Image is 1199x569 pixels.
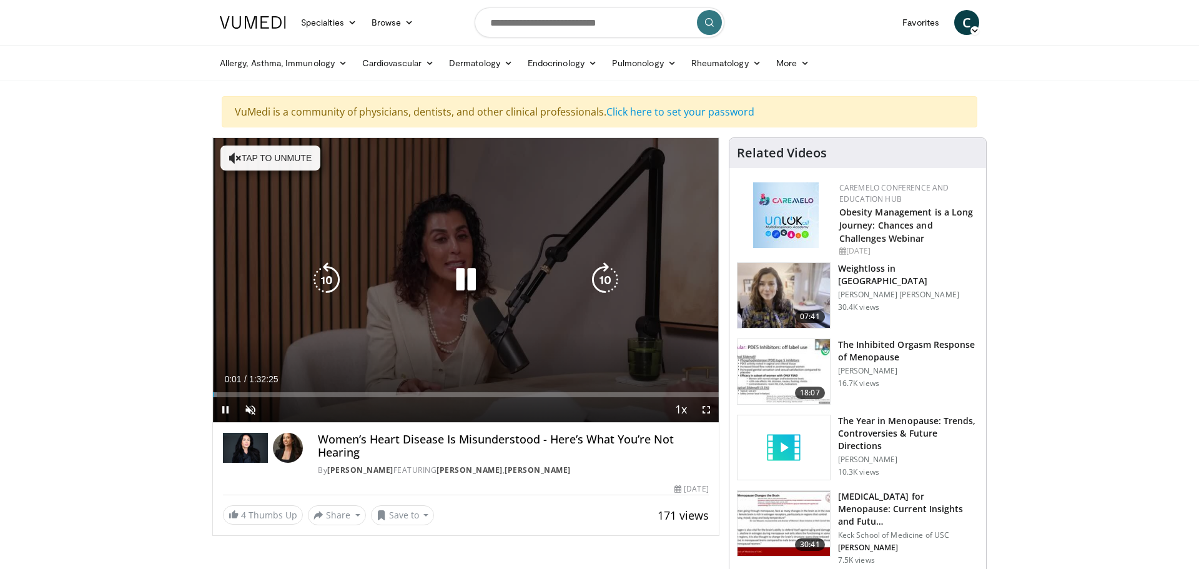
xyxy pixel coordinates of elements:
button: Unmute [238,397,263,422]
p: 7.5K views [838,555,875,565]
a: Allergy, Asthma, Immunology [212,51,355,76]
span: 171 views [658,508,709,523]
a: Browse [364,10,422,35]
h3: Weightloss in [GEOGRAPHIC_DATA] [838,262,979,287]
input: Search topics, interventions [475,7,724,37]
a: 18:07 The Inhibited Orgasm Response of Menopause [PERSON_NAME] 16.7K views [737,339,979,405]
img: 45df64a9-a6de-482c-8a90-ada250f7980c.png.150x105_q85_autocrop_double_scale_upscale_version-0.2.jpg [753,182,819,248]
button: Playback Rate [669,397,694,422]
a: 07:41 Weightloss in [GEOGRAPHIC_DATA] [PERSON_NAME] [PERSON_NAME] 30.4K views [737,262,979,329]
a: [PERSON_NAME] [327,465,393,475]
img: Dr. Gabrielle Lyon [223,433,268,463]
div: [DATE] [839,245,976,257]
h3: [MEDICAL_DATA] for Menopause: Current Insights and Futu… [838,490,979,528]
a: C [954,10,979,35]
button: Share [308,505,366,525]
img: 47271b8a-94f4-49c8-b914-2a3d3af03a9e.150x105_q85_crop-smart_upscale.jpg [738,491,830,556]
p: 30.4K views [838,302,879,312]
button: Fullscreen [694,397,719,422]
p: [PERSON_NAME] [838,366,979,376]
a: Specialties [294,10,364,35]
div: Progress Bar [213,392,719,397]
span: 07:41 [795,310,825,323]
h3: The Year in Menopause: Trends, Controversies & Future Directions [838,415,979,452]
p: 10.3K views [838,467,879,477]
span: / [244,374,247,384]
img: Avatar [273,433,303,463]
span: 30:41 [795,538,825,551]
div: By FEATURING , [318,465,708,476]
img: VuMedi Logo [220,16,286,29]
h4: Related Videos [737,146,827,161]
img: 9983fed1-7565-45be-8934-aef1103ce6e2.150x105_q85_crop-smart_upscale.jpg [738,263,830,328]
p: [PERSON_NAME] [838,543,979,553]
a: Endocrinology [520,51,604,76]
div: VuMedi is a community of physicians, dentists, and other clinical professionals. [222,96,977,127]
p: Keck School of Medicine of USC [838,530,979,540]
a: CaReMeLO Conference and Education Hub [839,182,949,204]
a: Rheumatology [684,51,769,76]
a: [PERSON_NAME] [437,465,503,475]
video-js: Video Player [213,138,719,423]
span: 0:01 [224,374,241,384]
a: [PERSON_NAME] [505,465,571,475]
a: Cardiovascular [355,51,442,76]
a: More [769,51,817,76]
a: Favorites [895,10,947,35]
a: Click here to set your password [606,105,754,119]
img: 283c0f17-5e2d-42ba-a87c-168d447cdba4.150x105_q85_crop-smart_upscale.jpg [738,339,830,404]
p: 16.7K views [838,379,879,388]
h4: Women’s Heart Disease Is Misunderstood - Here’s What You’re Not Hearing [318,433,708,460]
a: Pulmonology [604,51,684,76]
a: Dermatology [442,51,520,76]
span: 18:07 [795,387,825,399]
p: [PERSON_NAME] [838,455,979,465]
p: [PERSON_NAME] [PERSON_NAME] [838,290,979,300]
div: [DATE] [674,483,708,495]
button: Tap to unmute [220,146,320,171]
button: Save to [371,505,435,525]
a: The Year in Menopause: Trends, Controversies & Future Directions [PERSON_NAME] 10.3K views [737,415,979,481]
a: 4 Thumbs Up [223,505,303,525]
span: 1:32:25 [249,374,279,384]
h3: The Inhibited Orgasm Response of Menopause [838,339,979,364]
a: 30:41 [MEDICAL_DATA] for Menopause: Current Insights and Futu… Keck School of Medicine of USC [PE... [737,490,979,565]
a: Obesity Management is a Long Journey: Chances and Challenges Webinar [839,206,974,244]
button: Pause [213,397,238,422]
span: 4 [241,509,246,521]
img: video_placeholder_short.svg [738,415,830,480]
